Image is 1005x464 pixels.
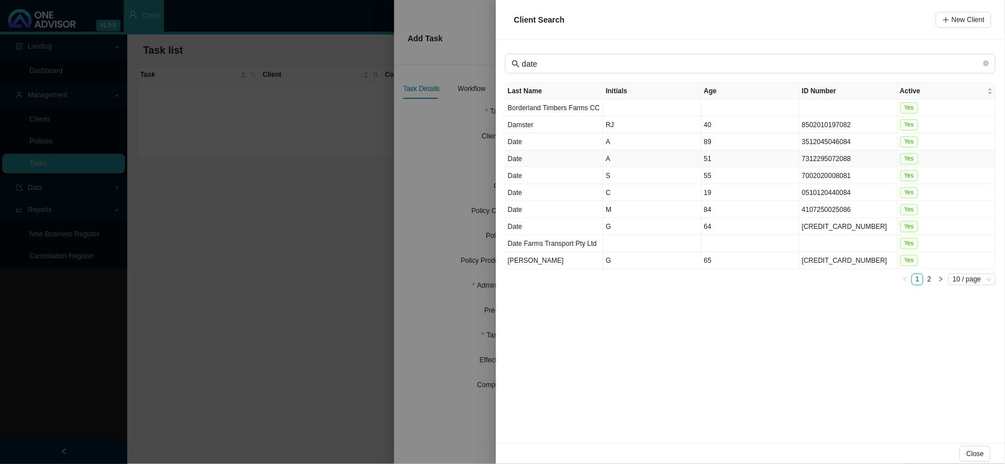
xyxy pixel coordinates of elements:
td: A [603,133,701,150]
span: 40 [704,121,711,129]
td: Date [506,150,603,167]
span: Yes [900,153,918,164]
li: 2 [924,274,935,285]
td: [CREDIT_CARD_NUMBER] [800,252,898,269]
button: right [935,274,947,285]
span: Yes [900,221,918,232]
span: left [903,276,908,282]
td: Date [506,201,603,218]
a: 2 [924,274,935,285]
span: right [938,276,944,282]
div: Page Size [948,274,996,285]
span: Yes [900,102,918,114]
td: M [603,201,701,218]
td: Date [506,184,603,201]
li: Previous Page [900,274,912,285]
td: [PERSON_NAME] [506,252,603,269]
span: 89 [704,138,711,146]
span: New Client [952,14,985,25]
td: G [603,218,701,235]
td: G [603,252,701,269]
th: Age [702,83,800,99]
button: New Client [936,12,991,28]
th: Initials [603,83,701,99]
th: ID Number [800,83,898,99]
span: Yes [900,204,918,215]
span: Yes [900,238,918,249]
td: C [603,184,701,201]
th: Last Name [506,83,603,99]
button: Close [960,446,991,462]
td: Date Farms Transport Pty Ltd [506,235,603,252]
td: [CREDIT_CARD_NUMBER] [800,218,898,235]
span: plus [943,16,950,23]
span: Yes [900,136,918,148]
td: 3512045046084 [800,133,898,150]
li: 1 [912,274,924,285]
span: Yes [900,170,918,181]
span: Yes [900,187,918,198]
span: 19 [704,189,711,197]
input: Last Name [522,58,981,70]
span: close-circle [984,59,989,68]
td: 0510120440084 [800,184,898,201]
span: Client Search [514,15,564,24]
td: Damster [506,116,603,133]
span: 84 [704,206,711,214]
li: Next Page [935,274,947,285]
span: 51 [704,155,711,163]
span: 65 [704,257,711,264]
td: Date [506,133,603,150]
span: Active [900,85,985,97]
td: 8502010197082 [800,116,898,133]
span: search [512,60,520,68]
span: 64 [704,223,711,231]
span: Yes [900,119,918,131]
span: close-circle [984,60,989,66]
td: 7002020008081 [800,167,898,184]
td: 4107250025086 [800,201,898,218]
td: 7312295072088 [800,150,898,167]
td: Date [506,167,603,184]
span: 55 [704,172,711,180]
th: Active [898,83,996,99]
td: Borderland Timbers Farms CC [506,99,603,116]
span: Yes [900,255,918,266]
td: RJ [603,116,701,133]
td: Date [506,218,603,235]
button: left [900,274,912,285]
td: A [603,150,701,167]
td: S [603,167,701,184]
span: Close [967,448,984,459]
span: 10 / page [953,274,991,285]
a: 1 [912,274,923,285]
